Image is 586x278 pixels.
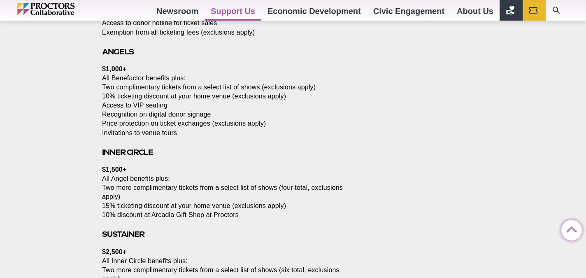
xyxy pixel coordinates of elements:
p: All Angel benefits plus: Two more complimentary tickets from a select list of shows (four total, ... [102,165,344,220]
strong: Angels [102,47,134,56]
a: Back to Top [561,220,578,237]
strong: Sustainer [102,230,144,238]
strong: $1,500+ [102,166,126,173]
strong: $2,500+ [102,248,126,255]
img: Proctors logo [17,3,110,15]
strong: $1,000+ [102,65,126,72]
p: All Benefactor benefits plus: Two complimentary tickets from a select list of shows (exclusions a... [102,65,344,138]
strong: Inner Circle [102,148,153,157]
